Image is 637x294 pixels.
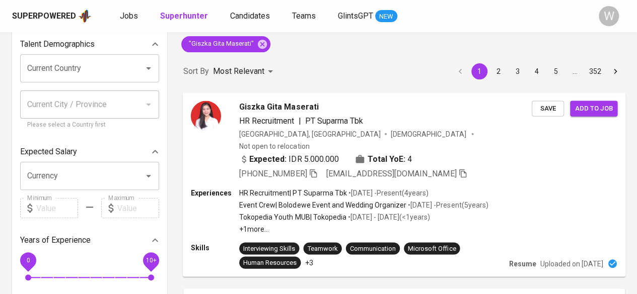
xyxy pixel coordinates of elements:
div: Talent Demographics [20,34,159,54]
span: GlintsGPT [338,11,373,21]
div: Communication [350,244,396,253]
img: 13980e2704d61addcf0b0d334f0763ef.jpg [191,101,221,131]
span: Save [537,103,559,114]
span: Giszka Gita Maserati [239,101,318,113]
p: Resume [509,258,536,268]
span: | [298,115,301,127]
button: Go to next page [607,63,623,79]
button: Go to page 4 [529,63,545,79]
p: • [DATE] - Present ( 5 years ) [406,200,488,210]
button: page 1 [471,63,487,79]
p: Years of Experience [20,234,91,246]
div: … [567,66,583,76]
span: Candidates [230,11,270,21]
p: Event Crew | Bolodewe Event and Wedding Organizer [239,200,406,210]
span: 0 [26,257,30,264]
button: Go to page 2 [490,63,507,79]
input: Value [36,198,78,218]
span: Jobs [120,11,138,21]
p: Not open to relocation [239,141,309,151]
p: Expected Salary [20,146,77,158]
div: Superpowered [12,11,76,22]
span: "Giszka Gita Maserati" [181,39,260,49]
span: HR Recruitment [239,116,294,125]
button: Save [532,101,564,116]
div: W [599,6,619,26]
button: Go to page 352 [586,63,604,79]
p: Sort By [183,65,209,77]
p: +1 more ... [239,224,488,234]
b: Superhunter [160,11,208,21]
button: Go to page 5 [548,63,564,79]
img: app logo [78,9,92,24]
div: [GEOGRAPHIC_DATA], [GEOGRAPHIC_DATA] [239,129,381,139]
button: Open [141,61,156,75]
span: PT Suparma Tbk [305,116,363,125]
button: Go to page 3 [510,63,526,79]
a: Superhunter [160,10,210,23]
a: GlintsGPT NEW [338,10,397,23]
div: Human Resources [243,258,297,267]
div: Microsoft Office [408,244,456,253]
span: [DEMOGRAPHIC_DATA] [391,129,467,139]
p: Most Relevant [213,65,264,77]
div: "Giszka Gita Maserati" [181,36,270,52]
span: NEW [375,12,397,22]
a: Giszka Gita MaseratiHR Recruitment|PT Suparma Tbk[GEOGRAPHIC_DATA], [GEOGRAPHIC_DATA][DEMOGRAPHIC... [183,93,625,276]
button: Add to job [570,101,617,116]
div: Years of Experience [20,230,159,250]
p: HR Recruitment | PT Suparma Tbk [239,188,347,198]
div: Teamwork [307,244,337,253]
b: Expected: [249,153,287,165]
span: Add to job [575,103,612,114]
b: Total YoE: [368,153,405,165]
a: Teams [292,10,318,23]
span: Teams [292,11,316,21]
p: Talent Demographics [20,38,95,50]
span: [EMAIL_ADDRESS][DOMAIN_NAME] [326,168,457,178]
span: 10+ [146,257,156,264]
div: Most Relevant [213,62,276,81]
p: • [DATE] - [DATE] ( <1 years ) [346,212,430,222]
a: Superpoweredapp logo [12,9,92,24]
div: Interviewing Skills [243,244,295,253]
div: IDR 5.000.000 [239,153,339,165]
p: Skills [191,242,239,252]
p: Experiences [191,188,239,198]
button: Open [141,169,156,183]
input: Value [117,198,159,218]
a: Jobs [120,10,140,23]
a: Candidates [230,10,272,23]
p: Uploaded on [DATE] [540,258,603,268]
nav: pagination navigation [451,63,625,79]
span: 4 [407,153,412,165]
p: Tokopedia Youth MUB | Tokopedia [239,212,346,222]
div: Expected Salary [20,142,159,162]
p: Please select a Country first [27,120,152,130]
p: +3 [305,257,313,267]
span: [PHONE_NUMBER] [239,168,307,178]
p: • [DATE] - Present ( 4 years ) [347,188,429,198]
